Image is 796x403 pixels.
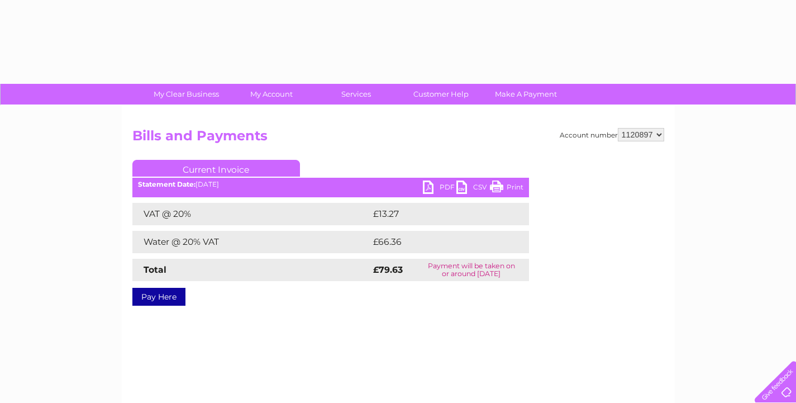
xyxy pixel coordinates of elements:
[140,84,232,105] a: My Clear Business
[225,84,317,105] a: My Account
[373,264,403,275] strong: £79.63
[480,84,572,105] a: Make A Payment
[370,203,505,225] td: £13.27
[138,180,196,188] b: Statement Date:
[132,181,529,188] div: [DATE]
[423,181,456,197] a: PDF
[132,160,300,177] a: Current Invoice
[144,264,166,275] strong: Total
[132,203,370,225] td: VAT @ 20%
[370,231,507,253] td: £66.36
[132,231,370,253] td: Water @ 20% VAT
[310,84,402,105] a: Services
[560,128,664,141] div: Account number
[132,288,185,306] a: Pay Here
[395,84,487,105] a: Customer Help
[490,181,523,197] a: Print
[132,128,664,149] h2: Bills and Payments
[456,181,490,197] a: CSV
[414,259,529,281] td: Payment will be taken on or around [DATE]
